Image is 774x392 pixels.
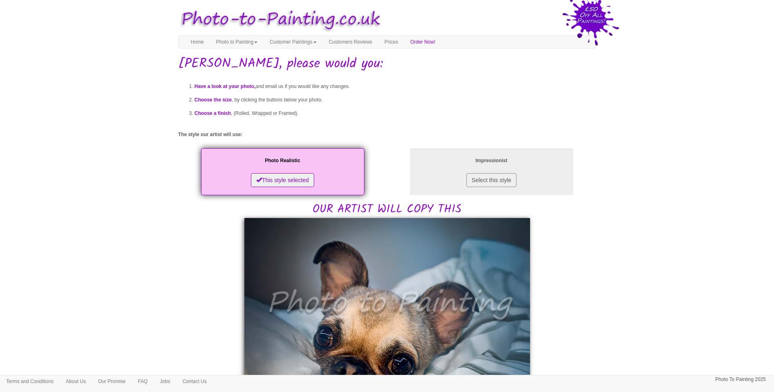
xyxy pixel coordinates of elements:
[178,131,243,138] label: The style our artist will use:
[154,375,176,388] a: Jobs
[264,36,323,48] a: Customer Paintings
[195,80,596,93] li: and email us if you would like any changes.
[195,107,596,120] li: , (Rolled, Wrapped or Framed).
[209,156,356,165] p: Photo Realistic
[60,375,92,388] a: About Us
[195,97,232,103] span: Choose the size
[466,173,517,187] button: Select this style
[195,93,596,107] li: , by clicking the buttons below your photo.
[185,36,210,48] a: Home
[176,375,213,388] a: Contact Us
[178,146,596,216] h2: OUR ARTIST WILL COPY THIS
[178,57,596,71] h1: [PERSON_NAME], please would you:
[195,110,231,116] span: Choose a finish
[404,36,441,48] a: Order Now!
[715,375,766,384] p: Photo To Painting 2025
[92,375,131,388] a: Our Promise
[132,375,154,388] a: FAQ
[323,36,379,48] a: Customers Reviews
[195,84,256,89] span: Have a look at your photo,
[251,173,314,187] button: This style selected
[418,156,565,165] p: Impressionist
[378,36,404,48] a: Prices
[210,36,264,48] a: Photo to Painting
[174,4,383,35] img: Photo to Painting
